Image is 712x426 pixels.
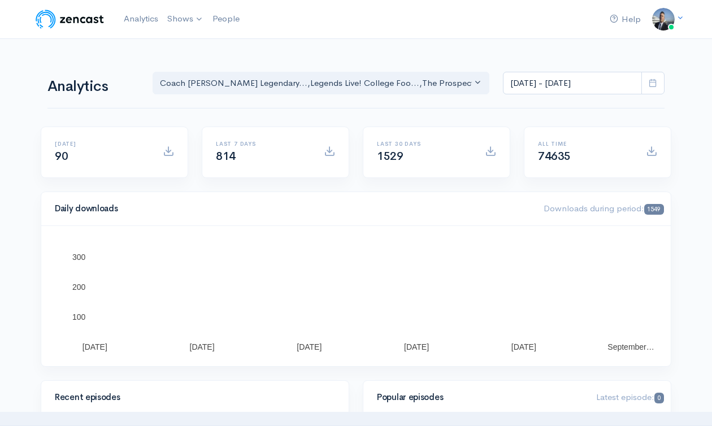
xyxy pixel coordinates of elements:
h4: Recent episodes [55,393,328,402]
text: 300 [72,253,86,262]
a: Shows [163,7,208,32]
span: 0 [654,393,664,403]
text: September… [607,342,654,351]
h6: Last 30 days [377,141,471,147]
span: 74635 [538,149,571,163]
text: [DATE] [83,342,107,351]
text: 100 [72,312,86,321]
svg: A chart. [55,240,657,353]
a: Analytics [119,7,163,31]
h6: Last 7 days [216,141,310,147]
h4: Daily downloads [55,204,530,214]
span: 814 [216,149,236,163]
h6: All time [538,141,632,147]
input: analytics date range selector [503,72,642,95]
a: Help [605,7,645,32]
text: [DATE] [190,342,215,351]
text: 200 [72,282,86,292]
span: 1549 [644,204,664,215]
h1: Analytics [47,79,139,95]
span: Downloads during period: [544,203,664,214]
span: 90 [55,149,68,163]
text: [DATE] [297,342,322,351]
img: ... [652,8,675,31]
img: ZenCast Logo [34,8,106,31]
text: [DATE] [511,342,536,351]
text: [DATE] [404,342,429,351]
span: 1529 [377,149,403,163]
a: People [208,7,244,31]
div: Coach [PERSON_NAME] Legendary... , Legends Live! College Foo... , The Prospect Podcast , Rebel Re... [160,77,472,90]
span: Latest episode: [596,392,664,402]
button: Coach Schuman's Legendary..., Legends Live! College Foo..., The Prospect Podcast, Rebel Republic ... [153,72,489,95]
h4: Popular episodes [377,393,583,402]
h6: [DATE] [55,141,149,147]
